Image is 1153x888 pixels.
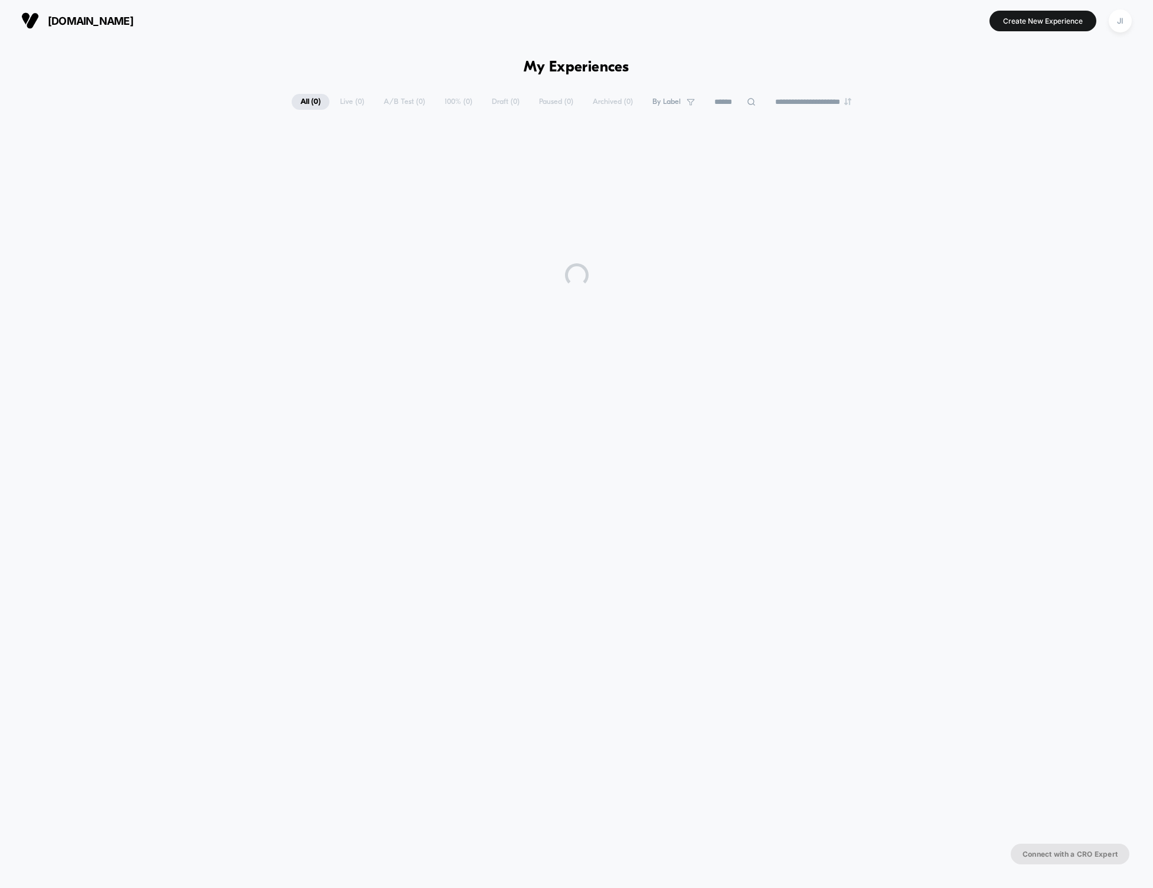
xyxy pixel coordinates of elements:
img: Visually logo [21,12,39,30]
span: All ( 0 ) [292,94,329,110]
button: Create New Experience [989,11,1096,31]
h1: My Experiences [524,59,629,76]
span: By Label [652,97,681,106]
button: Connect with a CRO Expert [1011,844,1129,864]
span: [DOMAIN_NAME] [48,15,133,27]
button: [DOMAIN_NAME] [18,11,137,30]
button: JI [1105,9,1135,33]
div: JI [1109,9,1132,32]
img: end [844,98,851,105]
